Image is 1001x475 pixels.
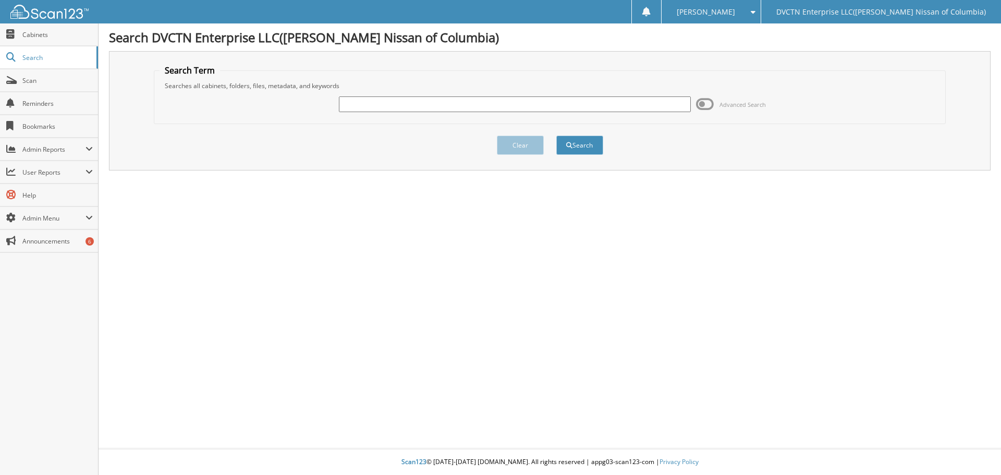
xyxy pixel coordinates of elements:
h1: Search DVCTN Enterprise LLC([PERSON_NAME] Nissan of Columbia) [109,29,991,46]
legend: Search Term [160,65,220,76]
iframe: Chat Widget [949,425,1001,475]
div: Searches all cabinets, folders, files, metadata, and keywords [160,81,941,90]
span: User Reports [22,168,86,177]
span: [PERSON_NAME] [677,9,735,15]
span: Help [22,191,93,200]
button: Search [556,136,603,155]
span: Bookmarks [22,122,93,131]
div: © [DATE]-[DATE] [DOMAIN_NAME]. All rights reserved | appg03-scan123-com | [99,449,1001,475]
span: Search [22,53,91,62]
img: scan123-logo-white.svg [10,5,89,19]
span: Announcements [22,237,93,246]
span: Scan [22,76,93,85]
span: Scan123 [401,457,426,466]
span: Admin Reports [22,145,86,154]
span: Reminders [22,99,93,108]
span: Admin Menu [22,214,86,223]
span: DVCTN Enterprise LLC([PERSON_NAME] Nissan of Columbia) [776,9,986,15]
span: Advanced Search [719,101,766,108]
div: 6 [86,237,94,246]
span: Cabinets [22,30,93,39]
a: Privacy Policy [660,457,699,466]
button: Clear [497,136,544,155]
